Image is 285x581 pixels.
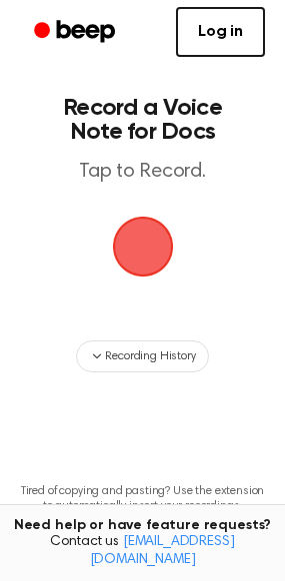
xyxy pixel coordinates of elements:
[176,7,265,57] a: Log in
[90,535,235,567] a: [EMAIL_ADDRESS][DOMAIN_NAME]
[113,217,173,277] img: Beep Logo
[20,13,133,52] a: Beep
[12,534,273,569] span: Contact us
[36,160,249,185] p: Tap to Record.
[76,340,208,372] button: Recording History
[36,96,249,144] h1: Record a Voice Note for Docs
[105,347,195,365] span: Recording History
[16,484,269,514] p: Tired of copying and pasting? Use the extension to automatically insert your recordings.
